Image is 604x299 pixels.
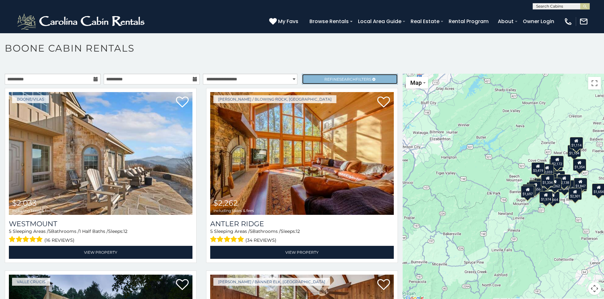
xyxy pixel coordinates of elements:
[49,228,51,234] span: 5
[407,16,443,27] a: Real Estate
[410,79,422,86] span: Map
[324,77,371,82] span: Refine Filters
[523,184,536,196] div: $1,557
[573,159,586,171] div: $1,354
[213,95,336,103] a: [PERSON_NAME] / Blowing Rock, [GEOGRAPHIC_DATA]
[574,178,587,190] div: $1,847
[568,188,582,200] div: $2,301
[306,16,352,27] a: Browse Rentals
[531,162,545,174] div: $3,419
[588,282,601,295] button: Map camera controls
[269,17,300,26] a: My Favs
[548,178,562,190] div: $2,262
[210,246,394,259] a: View Property
[9,246,192,259] a: View Property
[588,77,601,90] button: Toggle fullscreen view
[529,181,542,193] div: $1,556
[278,17,298,25] span: My Favs
[579,17,588,26] img: mail-regular-white.png
[210,220,394,228] a: Antler Ridge
[495,16,517,27] a: About
[12,278,50,286] a: Valle Crucis
[213,198,238,208] span: $2,262
[9,92,192,215] img: Westmount
[210,228,213,234] span: 5
[539,191,553,203] div: $1,974
[210,92,394,215] img: Antler Ridge
[12,209,53,213] span: including taxes & fees
[9,228,11,234] span: 5
[521,185,535,197] div: $1,697
[558,174,571,186] div: $2,138
[210,92,394,215] a: Antler Ridge $2,262 including taxes & fees
[377,96,390,109] a: Add to favorites
[12,198,37,208] span: $2,033
[570,137,583,149] div: $1,114
[551,155,564,167] div: $2,172
[210,228,394,244] div: Sleeping Areas / Bathrooms / Sleeps:
[377,278,390,292] a: Add to favorites
[9,92,192,215] a: Westmount $2,033 including taxes & fees
[44,236,75,244] span: (16 reviews)
[213,278,330,286] a: [PERSON_NAME] / Banner Elk, [GEOGRAPHIC_DATA]
[552,171,565,183] div: $1,458
[406,77,428,89] button: Change map style
[250,228,252,234] span: 5
[339,77,356,82] span: Search
[9,220,192,228] a: Westmount
[355,16,405,27] a: Local Area Guide
[296,228,300,234] span: 12
[213,209,254,213] span: including taxes & fees
[541,164,554,176] div: $2,033
[541,174,555,186] div: $1,334
[568,145,581,157] div: $1,104
[123,228,127,234] span: 12
[445,16,492,27] a: Rental Program
[245,236,276,244] span: (34 reviews)
[16,12,147,31] img: White-1-2.png
[546,191,560,203] div: $1,664
[564,17,573,26] img: phone-regular-white.png
[536,178,549,190] div: $1,470
[9,228,192,244] div: Sleeping Areas / Bathrooms / Sleeps:
[176,96,189,109] a: Add to favorites
[558,180,572,192] div: $1,380
[550,159,563,171] div: $1,687
[79,228,108,234] span: 1 Half Baths /
[520,16,557,27] a: Owner Login
[302,74,398,84] a: RefineSearchFilters
[12,95,49,103] a: Boone/Vilas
